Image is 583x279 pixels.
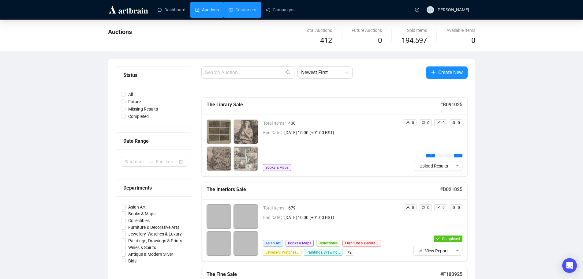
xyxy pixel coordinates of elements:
[421,205,425,209] span: retweet
[455,248,460,253] span: ellipsis
[126,113,151,120] span: Completed
[452,121,456,124] span: rocket
[431,70,436,75] span: plus
[207,271,440,278] h5: The Fine Sale
[427,205,429,210] span: 0
[437,205,440,209] span: rise
[378,36,382,45] span: 0
[420,163,448,169] span: Upload Results
[412,205,414,210] span: 0
[455,164,460,168] span: ellipsis
[126,106,160,112] span: Missing Results
[471,36,475,45] span: 0
[126,237,185,244] span: Paintings, Drawings & Prints
[126,217,152,224] span: Collectibles
[126,258,139,264] span: Bids
[437,121,440,124] span: rise
[440,271,462,278] h5: # F180925
[345,249,354,256] span: + 2
[458,205,460,210] span: 0
[443,121,445,125] span: 0
[195,2,219,18] a: Auctions
[452,205,456,209] span: rocket
[316,240,340,247] span: Collectibles
[286,240,314,247] span: Books & Maps
[234,147,258,171] img: 4_1.jpg
[266,2,294,18] a: Campaigns
[234,120,258,144] img: 2_1.jpg
[263,214,284,221] span: End Date
[156,158,178,165] input: End date
[126,204,148,210] span: Asian Art
[428,7,433,13] span: GD
[421,121,425,124] span: retweet
[457,154,459,157] span: ellipsis
[447,27,475,34] div: Available Items
[126,251,176,258] span: Antique & Modern Silver
[436,7,469,12] span: [PERSON_NAME]
[284,214,398,221] span: [DATE] 10:00 (+01:00 BST)
[284,129,398,136] span: [DATE] 10:00 (+01:00 BST)
[412,121,414,125] span: 0
[440,186,462,193] h5: # D021025
[126,210,158,217] span: Books & Maps
[427,121,429,125] span: 0
[229,2,256,18] a: Customers
[207,186,440,193] h5: The Interiors Sale
[201,97,468,176] a: The Library Sale#B091025Total Items430End Date[DATE] 10:00 (+01:00 BST)Books & Mapsuser0retweet0r...
[426,66,468,79] button: Create New
[207,147,231,171] img: 3_1.jpg
[201,182,468,261] a: The Interiors Sale#D021025Total Items679End Date[DATE] 10:00 (+01:00 BST)Asian ArtBooks & MapsCol...
[123,184,185,192] div: Departments
[263,164,291,171] span: Books & Maps
[304,249,342,256] span: Paintings, Drawings & Prints
[413,246,453,256] button: View Report
[406,121,410,124] span: user
[320,36,332,45] span: 412
[207,101,440,108] h5: The Library Sale
[415,8,419,12] span: question-circle
[429,154,432,157] span: loading
[263,249,301,256] span: Jewellery, Watches & Luxury
[442,237,460,241] span: Completed
[205,69,285,76] input: Search Auction...
[288,205,398,211] span: 679
[406,205,410,209] span: user
[123,71,185,79] div: Status
[352,27,382,34] div: Future Auctions
[342,240,381,247] span: Furniture & Decorative Arts
[418,248,423,253] span: bar-chart
[288,120,398,126] span: 430
[402,27,427,34] div: Sold Items
[126,244,159,251] span: Wines & Spirits
[126,231,184,237] span: Jewellery, Watches & Luxury
[126,224,182,231] span: Furniture & Decorative Arts
[149,159,154,164] span: to
[301,67,349,78] span: Newest First
[108,28,132,36] span: Auctions
[149,159,154,164] span: swap-right
[458,121,460,125] span: 0
[402,35,427,47] span: 194,597
[207,120,231,144] img: 1_1.jpg
[126,98,143,105] span: Future
[436,237,440,240] span: check
[123,137,185,145] div: Date Range
[158,2,185,18] a: Dashboard
[108,5,149,15] img: logo
[562,258,577,273] div: Open Intercom Messenger
[415,161,453,171] button: Upload Results
[440,101,462,108] h5: # B091025
[263,129,284,136] span: End Date
[443,205,445,210] span: 0
[438,69,463,76] span: Create New
[305,27,332,34] div: Total Auctions
[263,240,283,247] span: Asian Art
[425,247,448,254] span: View Report
[286,70,291,75] span: search
[125,158,146,165] input: Start date
[263,120,288,126] span: Total Items
[126,91,135,98] span: All
[263,205,288,211] span: Total Items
